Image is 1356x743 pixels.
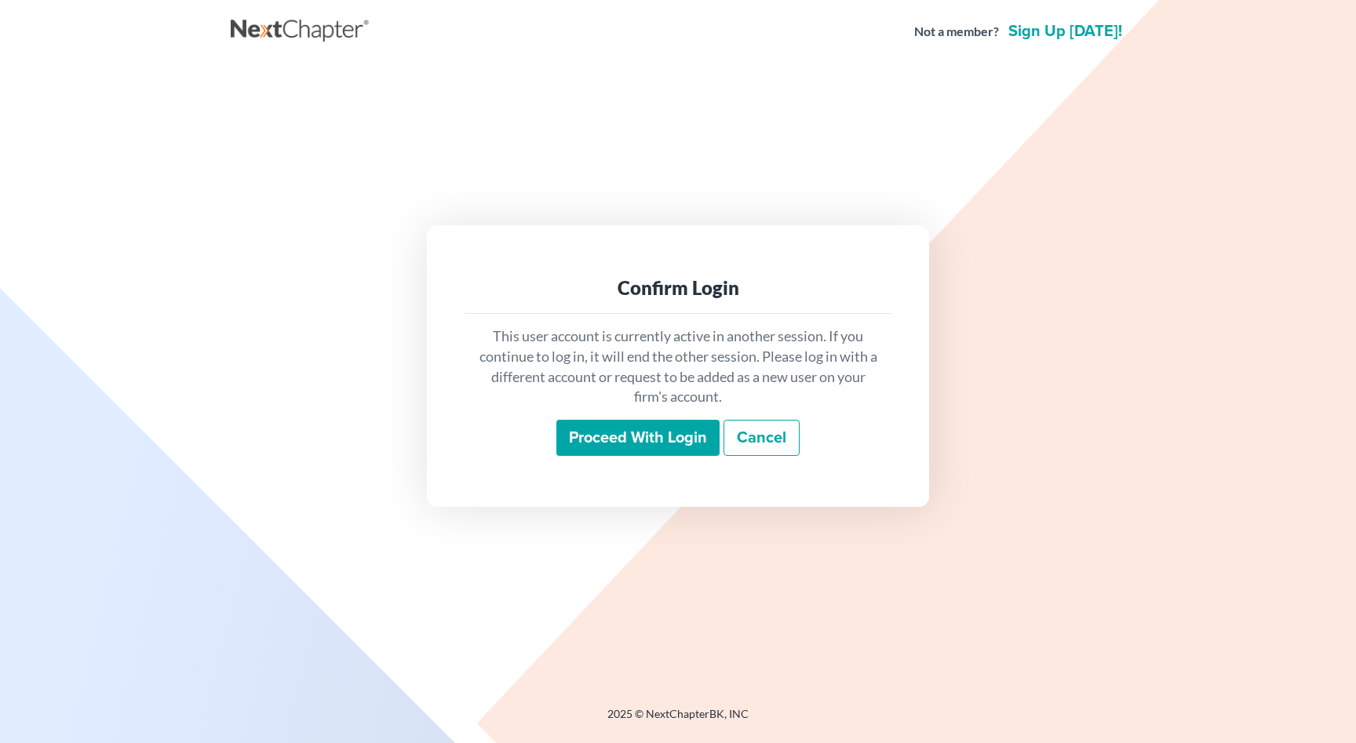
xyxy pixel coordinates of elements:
[231,706,1125,734] div: 2025 © NextChapterBK, INC
[914,23,999,41] strong: Not a member?
[477,326,879,407] p: This user account is currently active in another session. If you continue to log in, it will end ...
[556,420,720,456] input: Proceed with login
[724,420,800,456] a: Cancel
[1005,24,1125,39] a: Sign up [DATE]!
[477,275,879,300] div: Confirm Login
